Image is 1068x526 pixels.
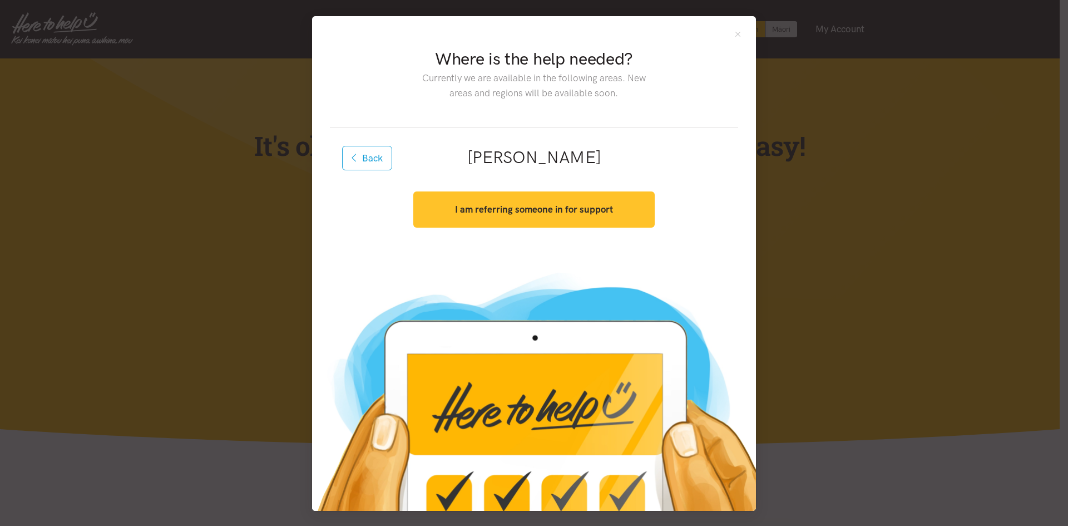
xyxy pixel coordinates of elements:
p: Currently we are available in the following areas. New areas and regions will be available soon. [413,71,654,101]
h2: [PERSON_NAME] [348,146,720,169]
button: I am referring someone in for support [413,191,654,228]
button: Close [733,30,743,39]
strong: I am referring someone in for support [455,204,613,215]
button: Back [342,146,392,170]
h2: Where is the help needed? [413,47,654,71]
